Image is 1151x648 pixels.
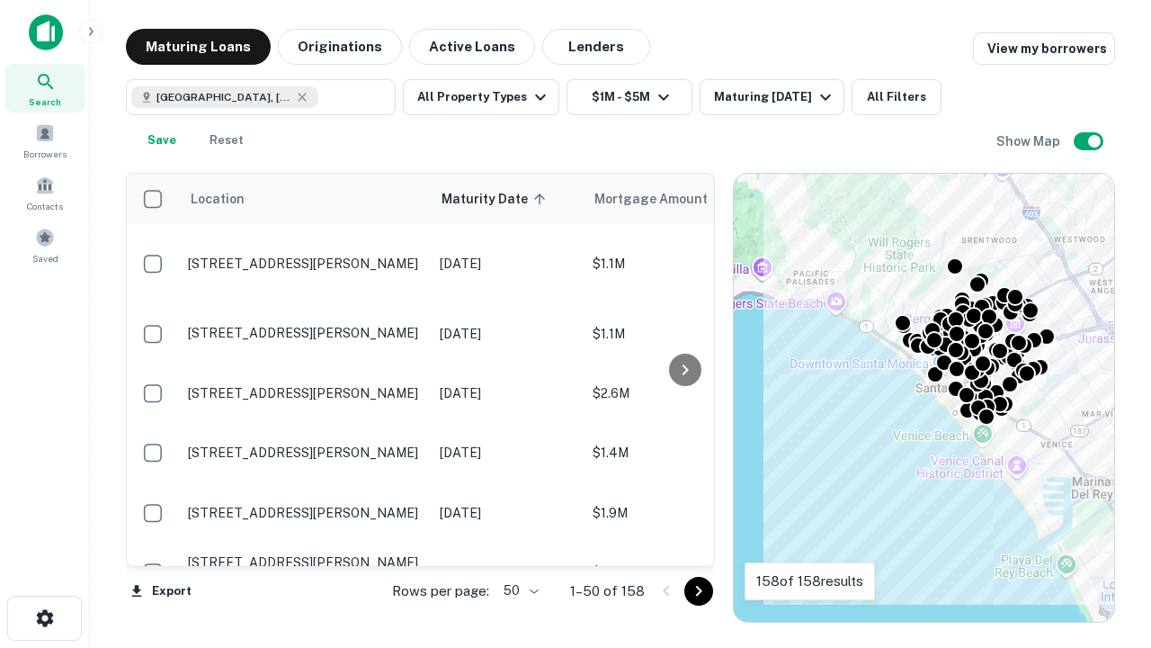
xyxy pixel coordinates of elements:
[756,571,863,592] p: 158 of 158 results
[593,503,772,523] p: $1.9M
[996,131,1063,151] h6: Show Map
[593,324,772,344] p: $1.1M
[567,79,692,115] button: $1M - $5M
[29,94,61,109] span: Search
[188,445,422,461] p: [STREET_ADDRESS][PERSON_NAME]
[440,383,575,403] p: [DATE]
[188,385,422,401] p: [STREET_ADDRESS][PERSON_NAME]
[179,174,431,224] th: Location
[190,188,245,210] span: Location
[542,29,650,65] button: Lenders
[23,147,67,161] span: Borrowers
[188,554,422,571] p: [STREET_ADDRESS][PERSON_NAME]
[684,577,713,606] button: Go to next page
[409,29,535,65] button: Active Loans
[1061,504,1151,590] iframe: Chat Widget
[440,562,575,582] p: [DATE]
[593,254,772,274] p: $1.1M
[5,220,85,269] a: Saved
[431,174,584,224] th: Maturity Date
[27,199,63,213] span: Contacts
[440,324,575,344] p: [DATE]
[5,168,85,217] a: Contacts
[700,79,844,115] button: Maturing [DATE]
[403,79,559,115] button: All Property Types
[133,122,191,158] button: Save your search to get updates of matches that match your search criteria.
[278,29,402,65] button: Originations
[593,443,772,463] p: $1.4M
[440,503,575,523] p: [DATE]
[188,505,422,521] p: [STREET_ADDRESS][PERSON_NAME]
[198,122,255,158] button: Reset
[188,256,422,272] p: [STREET_ADDRESS][PERSON_NAME]
[156,89,291,105] span: [GEOGRAPHIC_DATA], [GEOGRAPHIC_DATA], [GEOGRAPHIC_DATA]
[570,580,645,602] p: 1–50 of 158
[29,14,63,50] img: capitalize-icon.png
[188,325,422,341] p: [STREET_ADDRESS][PERSON_NAME]
[5,116,85,165] a: Borrowers
[734,174,1114,622] div: 0 0
[714,86,836,108] div: Maturing [DATE]
[496,578,541,604] div: 50
[32,251,58,265] span: Saved
[442,188,551,210] span: Maturity Date
[126,29,271,65] button: Maturing Loans
[392,580,489,602] p: Rows per page:
[593,383,772,403] p: $2.6M
[440,443,575,463] p: [DATE]
[852,79,941,115] button: All Filters
[973,32,1115,65] a: View my borrowers
[126,578,196,605] button: Export
[593,562,772,582] p: $3.4M
[584,174,781,224] th: Mortgage Amount
[440,254,575,274] p: [DATE]
[5,64,85,112] a: Search
[594,188,731,210] span: Mortgage Amount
